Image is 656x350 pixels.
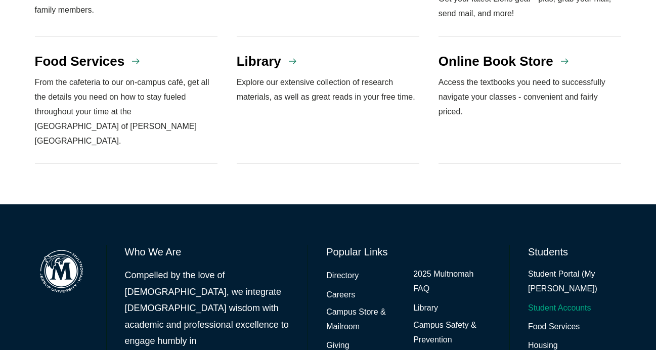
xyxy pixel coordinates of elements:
[528,267,621,296] a: Student Portal (My [PERSON_NAME])
[439,75,622,119] p: Access the textbooks you need to successfully navigate your classes - convenient and fairly priced.
[413,318,491,347] a: Campus Safety & Prevention
[326,305,404,334] a: Campus Store & Mailroom
[326,269,359,283] a: Directory
[413,267,491,296] a: 2025 Multnomah FAQ
[413,301,438,316] a: Library
[35,75,218,148] p: From the cafeteria to our on-campus café, get all the details you need on how to stay fueled thro...
[326,245,491,259] h6: Popular Links
[528,301,591,316] a: Student Accounts
[237,52,281,70] h4: Library
[439,52,553,70] h4: Online Book Store
[125,245,290,259] h6: Who We Are
[528,320,580,334] a: Food Services
[35,52,125,70] h4: Food Services
[35,245,88,298] img: Multnomah Campus of Jessup University logo
[237,75,420,105] p: Explore our extensive collection of research materials, as well as great reads in your free time.
[528,245,621,259] h6: Students
[237,37,420,164] a: Library Explore our extensive collection of research materials, as well as great reads in your fr...
[439,37,622,164] a: Online Book Store Access the textbooks you need to successfully navigate your classes - convenien...
[326,288,355,302] a: Careers
[35,37,218,164] a: Food Services From the cafeteria to our on-campus café, get all the details you need on how to st...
